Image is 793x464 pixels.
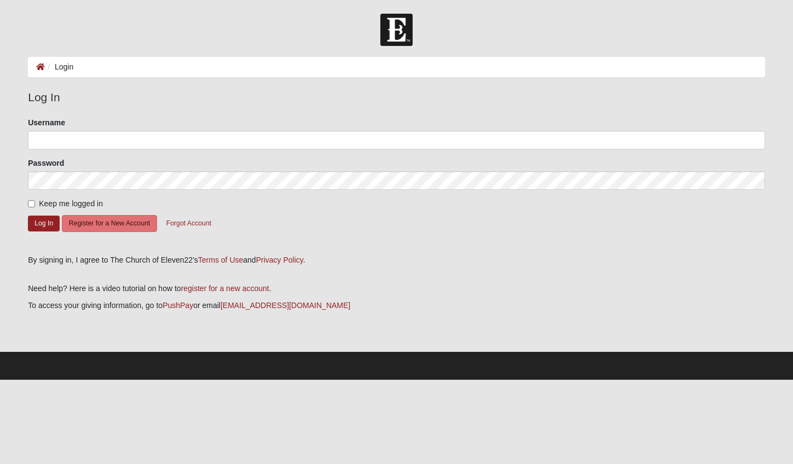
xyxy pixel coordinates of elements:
[256,256,303,264] a: Privacy Policy
[28,89,765,106] legend: Log In
[159,215,218,232] button: Forgot Account
[45,61,73,73] li: Login
[39,199,103,208] span: Keep me logged in
[198,256,243,264] a: Terms of Use
[163,301,193,310] a: PushPay
[28,200,35,207] input: Keep me logged in
[380,14,413,46] img: Church of Eleven22 Logo
[221,301,350,310] a: [EMAIL_ADDRESS][DOMAIN_NAME]
[28,254,765,266] div: By signing in, I agree to The Church of Eleven22's and .
[28,117,65,128] label: Username
[181,284,269,293] a: register for a new account
[28,283,765,294] p: Need help? Here is a video tutorial on how to .
[62,215,157,232] button: Register for a New Account
[28,216,60,231] button: Log In
[28,158,64,169] label: Password
[28,300,765,311] p: To access your giving information, go to or email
